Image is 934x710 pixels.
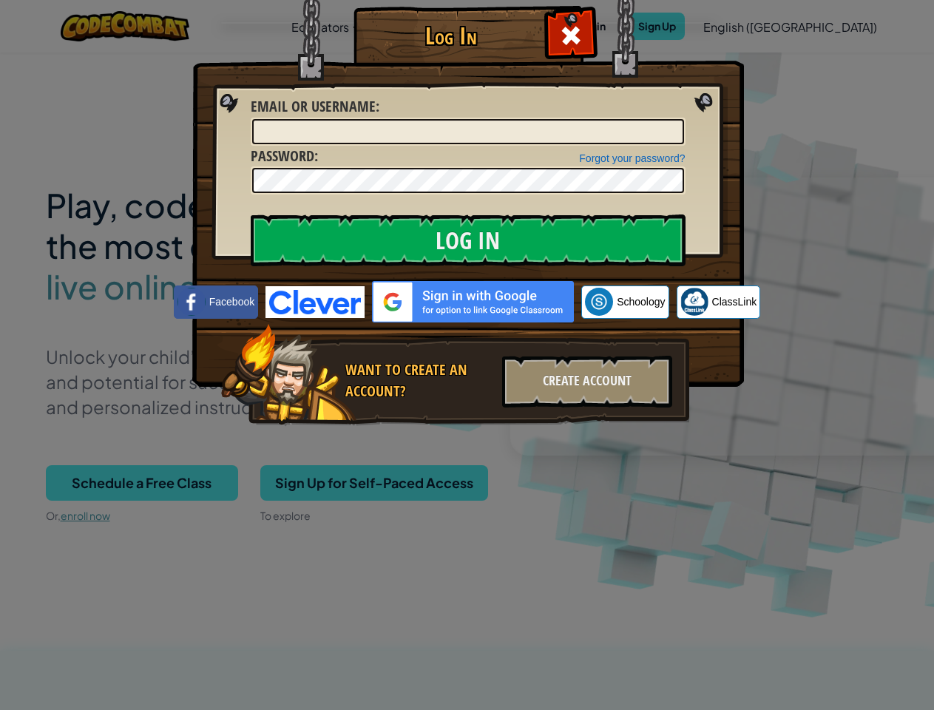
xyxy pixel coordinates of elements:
[251,146,318,167] label: :
[617,294,665,309] span: Schoology
[357,23,546,49] h1: Log In
[579,152,685,164] a: Forgot your password?
[251,96,376,116] span: Email or Username
[585,288,613,316] img: schoology.png
[251,214,686,266] input: Log In
[209,294,254,309] span: Facebook
[251,96,379,118] label: :
[345,359,493,402] div: Want to create an account?
[712,294,757,309] span: ClassLink
[372,281,574,322] img: gplus_sso_button2.svg
[680,288,708,316] img: classlink-logo-small.png
[265,286,365,318] img: clever-logo-blue.png
[502,356,672,408] div: Create Account
[251,146,314,166] span: Password
[177,288,206,316] img: facebook_small.png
